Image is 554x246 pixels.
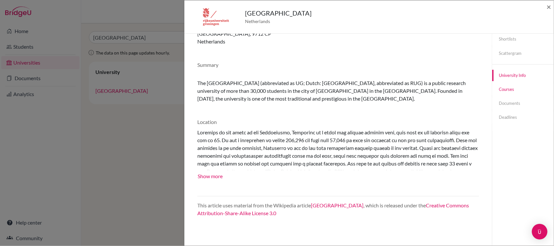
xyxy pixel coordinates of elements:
span: Netherlands [245,18,312,25]
p: Netherlands [197,38,333,45]
div: This article uses material from the Wikipedia article , which is released under the [192,202,484,217]
a: Shortlists [492,33,554,45]
h5: [GEOGRAPHIC_DATA] [245,8,312,18]
div: The [GEOGRAPHIC_DATA] (abbreviated as UG; Dutch: [GEOGRAPHIC_DATA], abbreviated as RUG) is a publ... [192,61,484,103]
a: [GEOGRAPHIC_DATA] [311,202,363,208]
p: Summary [197,61,479,69]
div: Open Intercom Messenger [532,224,548,240]
a: Documents [492,98,554,109]
a: Courses [492,84,554,95]
a: Scattergram [492,48,554,59]
button: Close [547,3,551,11]
img: nl_rug_5xr4mhnp.png [192,8,240,26]
button: Show more [197,171,223,180]
p: [GEOGRAPHIC_DATA], 9712 CP [197,30,333,38]
a: University info [492,70,554,81]
a: Deadlines [492,112,554,123]
div: Loremips do sit ametc ad eli Seddoeiusmo, Temporinc ut l etdol mag aliquae adminim veni, quis nos... [197,129,479,171]
p: Location [197,118,479,126]
span: × [547,2,551,11]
